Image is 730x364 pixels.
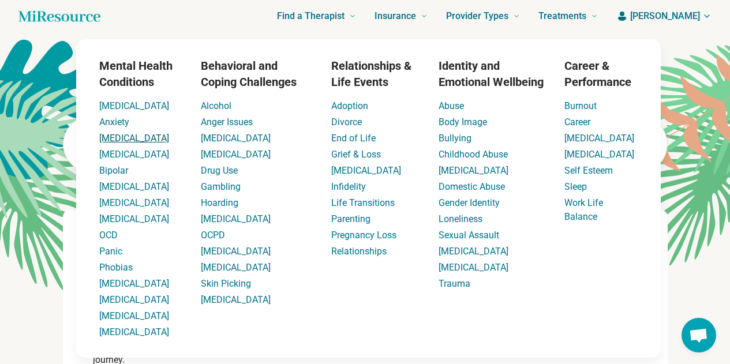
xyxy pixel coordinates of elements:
[201,165,238,176] a: Drug Use
[18,5,100,28] a: Home page
[564,149,634,160] a: [MEDICAL_DATA]
[99,117,129,127] a: Anxiety
[439,149,508,160] a: Childhood Abuse
[439,100,464,111] a: Abuse
[564,117,590,127] a: Career
[331,213,370,224] a: Parenting
[331,58,421,90] h3: Relationships & Life Events
[201,197,238,208] a: Hoarding
[201,278,251,289] a: Skin Picking
[201,246,271,257] a: [MEDICAL_DATA]
[564,197,603,222] a: Work Life Balance
[201,262,271,273] a: [MEDICAL_DATA]
[99,310,169,321] a: [MEDICAL_DATA]
[201,149,271,160] a: [MEDICAL_DATA]
[439,246,508,257] a: [MEDICAL_DATA]
[99,230,118,241] a: OCD
[439,58,546,90] h3: Identity and Emotional Wellbeing
[201,100,231,111] a: Alcohol
[201,181,241,192] a: Gambling
[439,133,471,144] a: Bullying
[439,197,500,208] a: Gender Identity
[99,278,169,289] a: [MEDICAL_DATA]
[7,39,730,350] div: Find a Therapist
[277,8,345,24] span: Find a Therapist
[564,181,587,192] a: Sleep
[201,294,271,305] a: [MEDICAL_DATA]
[331,165,401,176] a: [MEDICAL_DATA]
[564,133,634,144] a: [MEDICAL_DATA]
[99,181,169,192] a: [MEDICAL_DATA]
[331,181,366,192] a: Infidelity
[331,149,381,160] a: Grief & Loss
[331,246,387,257] a: Relationships
[331,100,368,111] a: Adoption
[201,230,225,241] a: OCPD
[439,213,482,224] a: Loneliness
[564,58,638,90] h3: Career & Performance
[439,262,508,273] a: [MEDICAL_DATA]
[439,117,487,127] a: Body Image
[99,149,169,160] a: [MEDICAL_DATA]
[99,197,169,208] a: [MEDICAL_DATA]
[99,262,133,273] a: Phobias
[375,8,416,24] span: Insurance
[201,133,271,144] a: [MEDICAL_DATA]
[682,318,716,352] div: Open chat
[564,100,597,111] a: Burnout
[99,133,169,144] a: [MEDICAL_DATA]
[99,327,169,337] a: [MEDICAL_DATA]
[99,58,182,90] h3: Mental Health Conditions
[331,230,396,241] a: Pregnancy Loss
[439,181,505,192] a: Domestic Abuse
[616,9,712,23] button: [PERSON_NAME]
[331,117,362,127] a: Divorce
[331,197,395,208] a: Life Transitions
[538,8,586,24] span: Treatments
[439,230,499,241] a: Sexual Assault
[564,165,613,176] a: Self Esteem
[99,246,122,257] a: Panic
[201,117,253,127] a: Anger Issues
[99,213,169,224] a: [MEDICAL_DATA]
[439,165,508,176] a: [MEDICAL_DATA]
[439,278,470,289] a: Trauma
[201,213,271,224] a: [MEDICAL_DATA]
[201,58,312,90] h3: Behavioral and Coping Challenges
[331,133,376,144] a: End of Life
[99,294,169,305] a: [MEDICAL_DATA]
[99,100,169,111] a: [MEDICAL_DATA]
[99,165,128,176] a: Bipolar
[446,8,508,24] span: Provider Types
[630,9,700,23] span: [PERSON_NAME]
